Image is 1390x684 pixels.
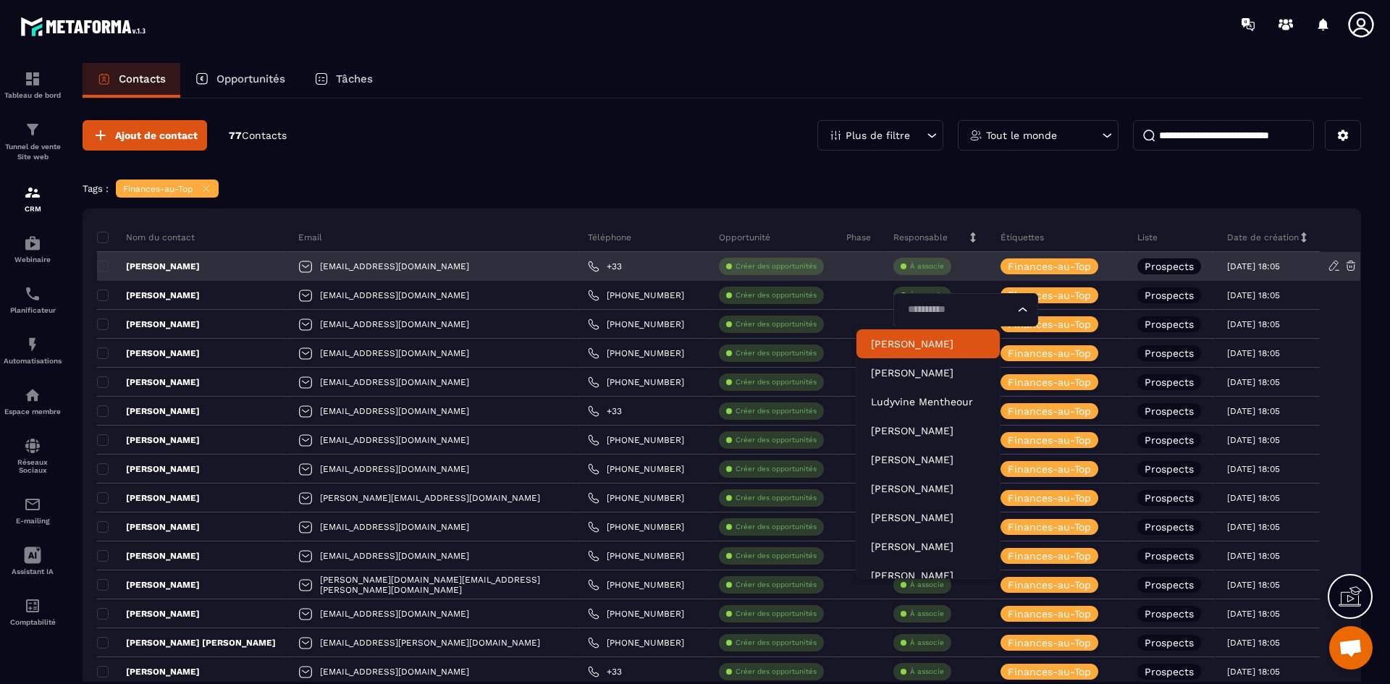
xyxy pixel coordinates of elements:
[1145,493,1194,503] p: Prospects
[910,609,944,619] p: À associe
[1145,638,1194,648] p: Prospects
[1329,626,1373,670] div: Ouvrir le chat
[97,434,200,446] p: [PERSON_NAME]
[24,387,41,404] img: automations
[986,130,1057,140] p: Tout le monde
[4,142,62,162] p: Tunnel de vente Site web
[4,536,62,586] a: Assistant IA
[588,492,684,504] a: [PHONE_NUMBER]
[1137,232,1158,243] p: Liste
[1145,348,1194,358] p: Prospects
[1227,522,1280,532] p: [DATE] 18:05
[4,586,62,637] a: accountantaccountantComptabilité
[1227,261,1280,271] p: [DATE] 18:05
[4,59,62,110] a: formationformationTableau de bord
[97,608,200,620] p: [PERSON_NAME]
[1001,232,1044,243] p: Étiquettes
[1227,580,1280,590] p: [DATE] 18:05
[1227,232,1299,243] p: Date de création
[588,550,684,562] a: [PHONE_NUMBER]
[4,485,62,536] a: emailemailE-mailing
[216,72,285,85] p: Opportunités
[336,72,373,85] p: Tâches
[871,452,985,467] p: Florence CHOQUET
[588,376,684,388] a: [PHONE_NUMBER]
[115,128,198,143] span: Ajout de contact
[871,481,985,496] p: Gregori FOUILHOUX
[1145,464,1194,474] p: Prospects
[910,638,944,648] p: À associe
[1145,667,1194,677] p: Prospects
[4,274,62,325] a: schedulerschedulerPlanificateur
[1008,667,1091,677] p: Finances-au-Top
[24,336,41,353] img: automations
[4,91,62,99] p: Tableau de bord
[4,517,62,525] p: E-mailing
[1008,609,1091,619] p: Finances-au-Top
[871,337,985,351] p: Jean-Pierre BERTHIER
[910,261,944,271] p: À associe
[4,256,62,263] p: Webinaire
[1008,638,1091,648] p: Finances-au-Top
[588,290,684,301] a: [PHONE_NUMBER]
[229,129,287,143] p: 77
[24,597,41,615] img: accountant
[83,183,109,194] p: Tags :
[1145,261,1194,271] p: Prospects
[97,318,200,330] p: [PERSON_NAME]
[4,224,62,274] a: automationsautomationsWebinaire
[1008,319,1091,329] p: Finances-au-Top
[736,580,817,590] p: Créer des opportunités
[24,70,41,88] img: formation
[736,406,817,416] p: Créer des opportunités
[97,550,200,562] p: [PERSON_NAME]
[1008,406,1091,416] p: Finances-au-Top
[1008,551,1091,561] p: Finances-au-Top
[871,568,985,583] p: Laura Berthier
[1227,377,1280,387] p: [DATE] 18:05
[1227,493,1280,503] p: [DATE] 18:05
[4,357,62,365] p: Automatisations
[20,13,151,40] img: logo
[123,184,193,194] p: Finances-au-Top
[1145,609,1194,619] p: Prospects
[1227,290,1280,300] p: [DATE] 18:05
[736,319,817,329] p: Créer des opportunités
[1008,580,1091,590] p: Finances-au-Top
[1145,290,1194,300] p: Prospects
[97,521,200,533] p: [PERSON_NAME]
[910,580,944,590] p: À associe
[588,261,622,272] a: +33
[1227,406,1280,416] p: [DATE] 18:05
[180,63,300,98] a: Opportunités
[736,377,817,387] p: Créer des opportunités
[1227,464,1280,474] p: [DATE] 18:05
[736,551,817,561] p: Créer des opportunités
[119,72,166,85] p: Contacts
[1145,580,1194,590] p: Prospects
[1227,667,1280,677] p: [DATE] 18:05
[910,667,944,677] p: À associe
[1008,348,1091,358] p: Finances-au-Top
[4,325,62,376] a: automationsautomationsAutomatisations
[83,63,180,98] a: Contacts
[736,667,817,677] p: Créer des opportunités
[1145,377,1194,387] p: Prospects
[736,522,817,532] p: Créer des opportunités
[910,290,944,300] p: À associe
[1008,377,1091,387] p: Finances-au-Top
[871,510,985,525] p: Tangi Crozon
[1227,348,1280,358] p: [DATE] 18:05
[4,306,62,314] p: Planificateur
[1145,435,1194,445] p: Prospects
[588,579,684,591] a: [PHONE_NUMBER]
[1008,464,1091,474] p: Finances-au-Top
[4,173,62,224] a: formationformationCRM
[736,638,817,648] p: Créer des opportunités
[1227,319,1280,329] p: [DATE] 18:05
[242,130,287,141] span: Contacts
[893,232,948,243] p: Responsable
[1145,551,1194,561] p: Prospects
[846,130,910,140] p: Plus de filtre
[1008,435,1091,445] p: Finances-au-Top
